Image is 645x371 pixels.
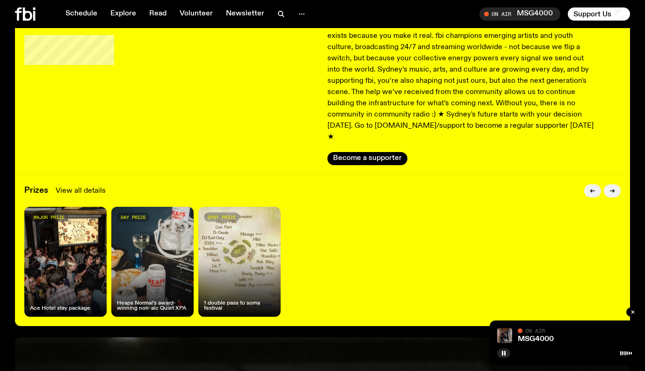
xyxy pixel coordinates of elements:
[525,327,545,334] span: On Air
[220,7,270,21] a: Newsletter
[34,215,65,220] span: major prize
[117,301,188,311] h4: Heaps Normal's award-winning non-alc Quiet XPA
[174,7,218,21] a: Volunteer
[204,301,275,311] h4: 1 double pass to soma festival
[479,7,560,21] button: On AirMSG4000
[105,7,142,21] a: Explore
[121,215,146,220] span: day prize
[208,215,236,220] span: spot prize
[573,10,611,18] span: Support Us
[568,7,630,21] button: Support Us
[24,187,48,195] h3: Prizes
[56,185,106,196] a: View all details
[144,7,172,21] a: Read
[30,306,90,311] h4: Ace Hotel stay package
[327,152,407,165] button: Become a supporter
[518,335,554,343] a: MSG4000
[60,7,103,21] a: Schedule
